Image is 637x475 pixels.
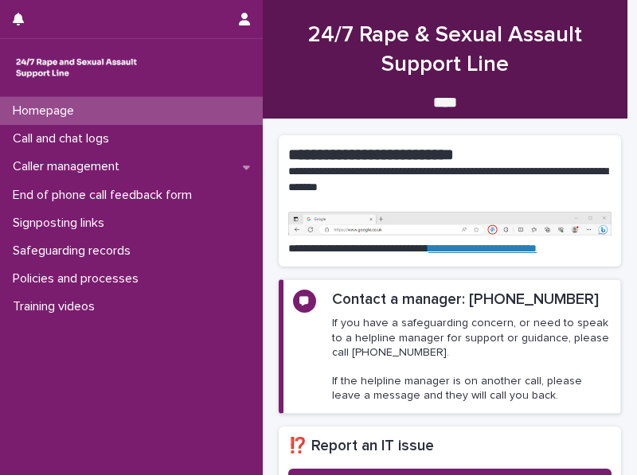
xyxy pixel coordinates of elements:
p: Safeguarding records [6,243,143,259]
p: Caller management [6,159,132,174]
p: Training videos [6,299,107,314]
p: End of phone call feedback form [6,188,205,203]
img: rhQMoQhaT3yELyF149Cw [13,52,140,84]
h1: 24/7 Rape & Sexual Assault Support Line [279,21,612,80]
h2: ⁉️ Report an IT issue [288,436,612,457]
p: Signposting links [6,216,117,231]
p: Call and chat logs [6,131,122,146]
h2: Contact a manager: [PHONE_NUMBER] [332,290,599,310]
img: https%3A%2F%2Fcdn.document360.io%2F0deca9d6-0dac-4e56-9e8f-8d9979bfce0e%2FImages%2FDocumentation%... [288,212,612,236]
p: Policies and processes [6,271,151,286]
p: If you have a safeguarding concern, or need to speak to a helpline manager for support or guidanc... [332,316,611,403]
p: Homepage [6,103,87,119]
